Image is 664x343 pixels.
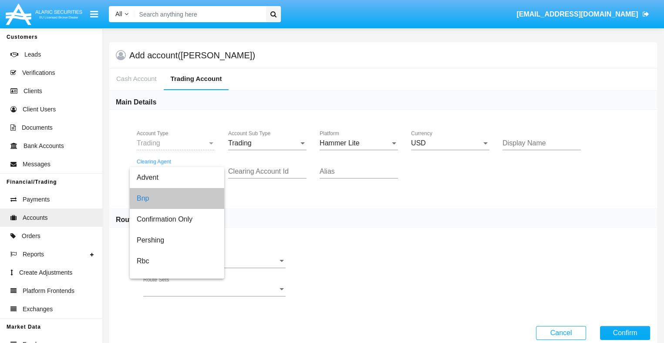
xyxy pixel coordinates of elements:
span: Orders [22,232,40,241]
button: Cancel [536,326,586,340]
span: Trading [137,139,160,147]
h6: Route Settings [116,215,165,225]
span: Documents [22,123,53,132]
span: Hammer Lite [320,139,360,147]
span: Bnp [137,168,149,175]
span: [EMAIL_ADDRESS][DOMAIN_NAME] [516,10,638,18]
span: Execution Broker [143,257,278,265]
span: Client Users [23,105,56,114]
h6: Main Details [116,98,156,107]
span: Exchanges [23,305,53,314]
span: Leads [24,50,41,59]
h5: Add account ([PERSON_NAME]) [129,52,255,59]
span: Verifications [22,68,55,77]
span: Payments [23,195,50,204]
span: Clients [24,87,42,96]
span: USD [411,139,426,147]
input: Search [135,6,263,22]
img: Logo image [4,1,84,27]
span: Bank Accounts [24,141,64,151]
span: All [115,10,122,17]
a: [EMAIL_ADDRESS][DOMAIN_NAME] [512,2,653,27]
span: Messages [23,160,51,169]
span: Create Adjustments [19,268,72,277]
span: Platform Frontends [23,286,74,296]
button: Confirm [600,326,650,340]
span: Accounts [23,213,48,222]
span: Trading [228,139,252,147]
span: Route Sets [143,286,278,293]
span: Reports [23,250,44,259]
a: All [109,10,135,19]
